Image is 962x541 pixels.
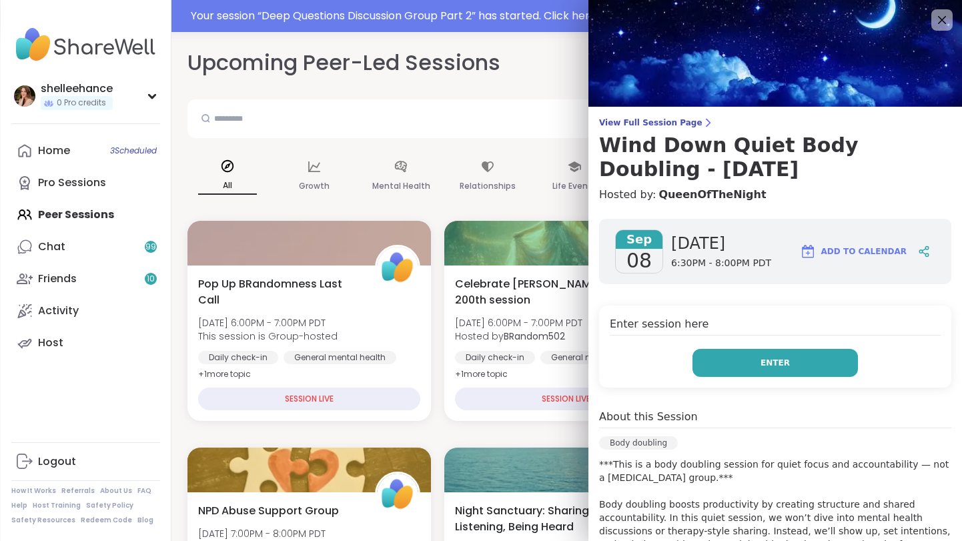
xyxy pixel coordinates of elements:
[460,178,516,194] p: Relationships
[616,230,662,249] span: Sep
[377,247,418,288] img: ShareWell
[299,178,330,194] p: Growth
[198,276,360,308] span: Pop Up BRandomness Last Call
[11,501,27,510] a: Help
[11,21,160,68] img: ShareWell Nav Logo
[191,8,953,24] div: Your session “ Deep Questions Discussion Group Part 2 ” has started. Click here to enter!
[821,245,907,257] span: Add to Calendar
[38,175,106,190] div: Pro Sessions
[198,351,278,364] div: Daily check-in
[761,357,790,369] span: Enter
[11,135,160,167] a: Home3Scheduled
[110,145,157,156] span: 3 Scheduled
[137,486,151,496] a: FAQ
[794,235,913,267] button: Add to Calendar
[800,243,816,259] img: ShareWell Logomark
[100,486,132,496] a: About Us
[599,133,951,181] h3: Wind Down Quiet Body Doubling - [DATE]
[57,97,106,109] span: 0 Pro credits
[198,527,338,540] span: [DATE] 7:00PM - 8:00PM PDT
[671,233,771,254] span: [DATE]
[504,330,565,343] b: BRandom502
[455,351,535,364] div: Daily check-in
[38,304,79,318] div: Activity
[11,231,160,263] a: Chat99
[33,501,81,510] a: Host Training
[38,336,63,350] div: Host
[671,257,771,270] span: 6:30PM - 8:00PM PDT
[38,272,77,286] div: Friends
[284,351,396,364] div: General mental health
[11,446,160,478] a: Logout
[599,117,951,128] span: View Full Session Page
[11,167,160,199] a: Pro Sessions
[14,85,35,107] img: shelleehance
[187,48,500,78] h2: Upcoming Peer-Led Sessions
[38,454,76,469] div: Logout
[455,330,582,343] span: Hosted by
[599,436,678,450] div: Body doubling
[455,388,677,410] div: SESSION LIVE
[198,503,339,519] span: NPD Abuse Support Group
[599,409,698,425] h4: About this Session
[11,486,56,496] a: How It Works
[198,388,420,410] div: SESSION LIVE
[147,274,155,285] span: 10
[137,516,153,525] a: Blog
[455,503,617,535] span: Night Sanctuary: Sharing, Listening, Being Heard
[372,178,430,194] p: Mental Health
[552,178,596,194] p: Life Events
[198,316,338,330] span: [DATE] 6:00PM - 7:00PM PDT
[38,143,70,158] div: Home
[658,187,766,203] a: QueenOfTheNight
[41,81,113,96] div: shelleehance
[38,239,65,254] div: Chat
[610,316,941,336] h4: Enter session here
[455,316,582,330] span: [DATE] 6:00PM - 7:00PM PDT
[81,516,132,525] a: Redeem Code
[540,351,653,364] div: General mental health
[86,501,133,510] a: Safety Policy
[145,241,156,253] span: 99
[198,330,338,343] span: This session is Group-hosted
[61,486,95,496] a: Referrals
[599,117,951,181] a: View Full Session PageWind Down Quiet Body Doubling - [DATE]
[11,263,160,295] a: Friends10
[11,516,75,525] a: Safety Resources
[198,177,257,195] p: All
[692,349,858,377] button: Enter
[377,474,418,515] img: ShareWell
[455,276,617,308] span: Celebrate [PERSON_NAME]'s 200th session
[11,295,160,327] a: Activity
[599,187,951,203] h4: Hosted by:
[11,327,160,359] a: Host
[626,249,652,273] span: 08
